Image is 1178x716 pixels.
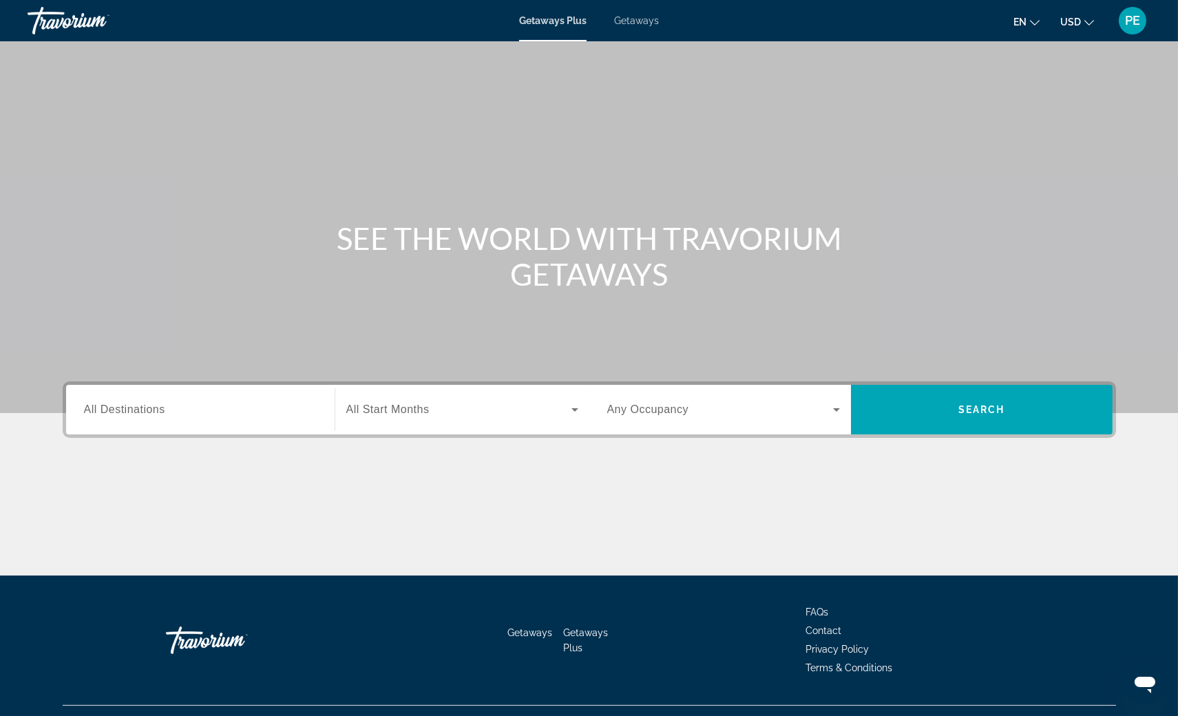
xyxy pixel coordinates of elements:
[166,620,304,661] a: Travorium
[66,385,1113,434] div: Search widget
[563,627,608,653] a: Getaways Plus
[806,644,870,655] a: Privacy Policy
[958,404,1005,415] span: Search
[851,385,1113,434] button: Search
[607,403,689,415] span: Any Occupancy
[1013,12,1040,32] button: Change language
[331,220,848,292] h1: SEE THE WORLD WITH TRAVORIUM GETAWAYS
[1115,6,1150,35] button: User Menu
[1060,12,1094,32] button: Change currency
[507,627,552,638] a: Getaways
[806,662,893,673] a: Terms & Conditions
[28,3,165,39] a: Travorium
[806,607,829,618] a: FAQs
[1013,17,1027,28] span: en
[84,403,165,415] span: All Destinations
[519,15,587,26] a: Getaways Plus
[1125,14,1140,28] span: PE
[1060,17,1081,28] span: USD
[346,403,430,415] span: All Start Months
[1123,661,1167,705] iframe: Button to launch messaging window
[614,15,659,26] a: Getaways
[806,625,842,636] a: Contact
